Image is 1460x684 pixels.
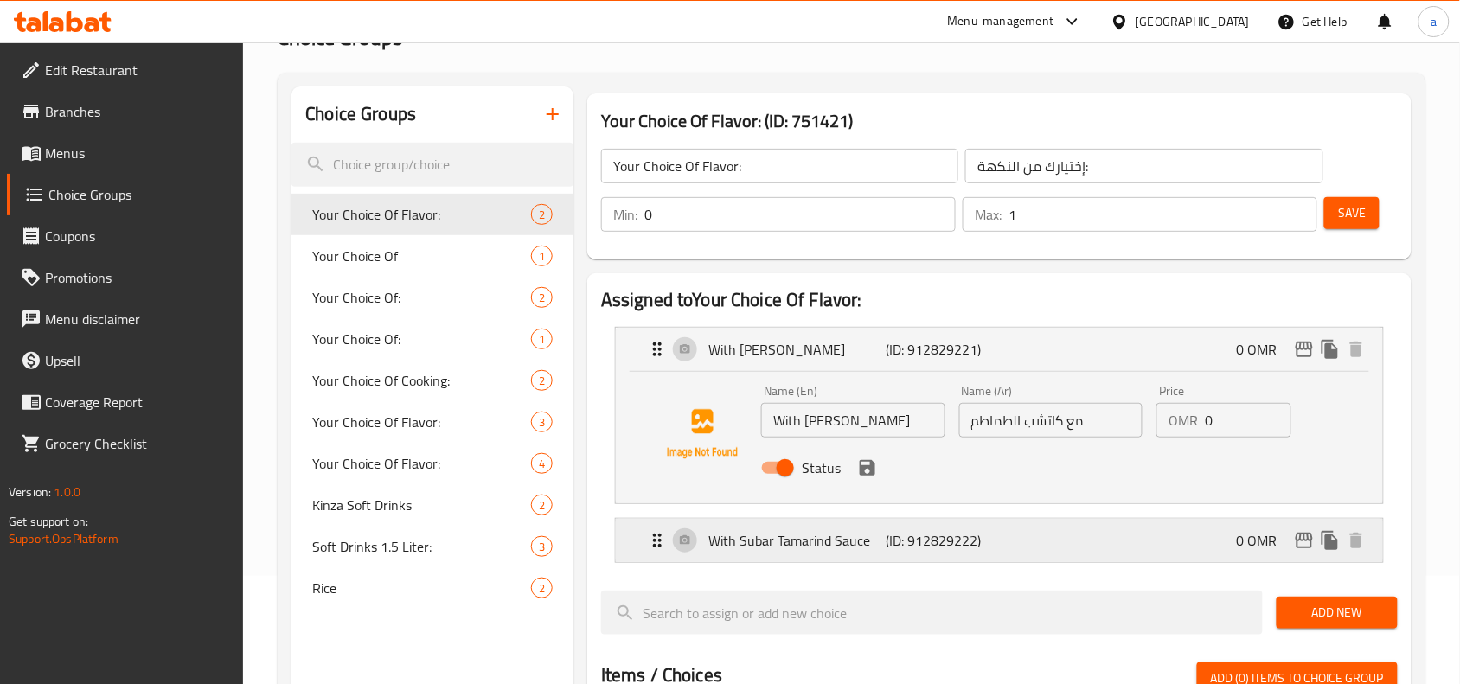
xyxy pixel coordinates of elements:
[7,215,244,257] a: Coupons
[1237,339,1291,360] p: 0 OMR
[45,309,230,329] span: Menu disclaimer
[312,246,531,266] span: Your Choice Of
[601,591,1263,635] input: search
[532,373,552,389] span: 2
[531,578,553,598] div: Choices
[305,101,416,127] h2: Choice Groups
[886,339,1004,360] p: (ID: 912829221)
[948,11,1054,32] div: Menu-management
[532,497,552,514] span: 2
[613,204,637,225] p: Min:
[601,107,1398,135] h3: Your Choice Of Flavor: (ID: 751421)
[291,194,573,235] div: Your Choice Of Flavor:2
[532,580,552,597] span: 2
[708,339,886,360] p: With [PERSON_NAME]
[45,60,230,80] span: Edit Restaurant
[1169,410,1198,431] p: OMR
[312,370,531,391] span: Your Choice Of Cooking:
[312,287,531,308] span: Your Choice Of:
[312,329,531,349] span: Your Choice Of:
[9,510,88,533] span: Get support on:
[532,290,552,306] span: 2
[531,536,553,557] div: Choices
[1291,527,1317,553] button: edit
[616,328,1383,371] div: Expand
[291,360,573,401] div: Your Choice Of Cooking:2
[1277,597,1398,629] button: Add New
[291,401,573,443] div: Your Choice Of Flavor:3
[1343,527,1369,553] button: delete
[1237,530,1291,551] p: 0 OMR
[708,530,886,551] p: With Subar Tamarind Sauce
[291,526,573,567] div: Soft Drinks 1.5 Liter:3
[531,370,553,391] div: Choices
[312,412,531,432] span: Your Choice Of Flavor:
[45,101,230,122] span: Branches
[291,235,573,277] div: Your Choice Of1
[975,204,1002,225] p: Max:
[532,456,552,472] span: 4
[7,257,244,298] a: Promotions
[1324,197,1380,229] button: Save
[601,320,1398,511] li: ExpandWith Tomato KatchupName (En)Name (Ar)PriceOMRStatussave
[45,392,230,412] span: Coverage Report
[9,527,118,550] a: Support.OpsPlatform
[45,350,230,371] span: Upsell
[532,207,552,223] span: 2
[291,443,573,484] div: Your Choice Of Flavor:4
[48,184,230,205] span: Choice Groups
[886,530,1004,551] p: (ID: 912829222)
[601,511,1398,570] li: Expand
[647,379,758,489] img: With Tomato Katchup
[532,331,552,348] span: 1
[855,455,880,481] button: save
[531,329,553,349] div: Choices
[7,381,244,423] a: Coverage Report
[1136,12,1250,31] div: [GEOGRAPHIC_DATA]
[45,143,230,163] span: Menus
[1290,602,1384,623] span: Add New
[312,495,531,515] span: Kinza Soft Drinks
[312,453,531,474] span: Your Choice Of Flavor:
[1343,336,1369,362] button: delete
[7,174,244,215] a: Choice Groups
[312,536,531,557] span: Soft Drinks 1.5 Liter:
[532,539,552,555] span: 3
[45,226,230,246] span: Coupons
[291,567,573,609] div: Rice2
[601,287,1398,313] h2: Assigned to Your Choice Of Flavor:
[532,248,552,265] span: 1
[531,453,553,474] div: Choices
[531,246,553,266] div: Choices
[531,204,553,225] div: Choices
[7,340,244,381] a: Upsell
[7,132,244,174] a: Menus
[761,403,945,438] input: Enter name En
[532,414,552,431] span: 3
[1338,202,1366,224] span: Save
[531,495,553,515] div: Choices
[7,298,244,340] a: Menu disclaimer
[291,484,573,526] div: Kinza Soft Drinks2
[312,204,531,225] span: Your Choice Of Flavor:
[531,412,553,432] div: Choices
[7,49,244,91] a: Edit Restaurant
[7,91,244,132] a: Branches
[802,457,841,478] span: Status
[291,143,573,187] input: search
[291,318,573,360] div: Your Choice Of:1
[9,481,51,503] span: Version:
[531,287,553,308] div: Choices
[1291,336,1317,362] button: edit
[54,481,80,503] span: 1.0.0
[959,403,1143,438] input: Enter name Ar
[45,433,230,454] span: Grocery Checklist
[1431,12,1437,31] span: a
[312,578,531,598] span: Rice
[1317,336,1343,362] button: duplicate
[291,277,573,318] div: Your Choice Of:2
[1205,403,1290,438] input: Please enter price
[7,423,244,464] a: Grocery Checklist
[616,519,1383,562] div: Expand
[1317,527,1343,553] button: duplicate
